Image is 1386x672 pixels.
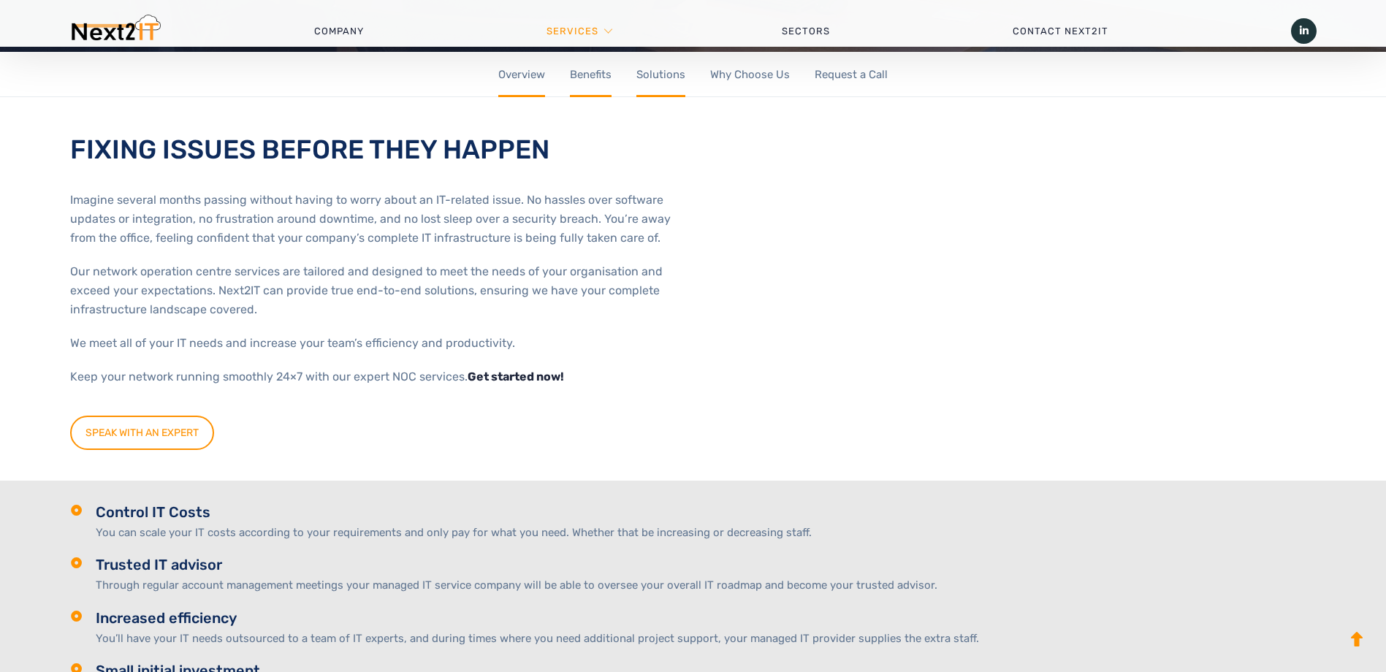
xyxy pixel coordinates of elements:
p: We meet all of your IT needs and increase your team’s efficiency and productivity. [70,334,671,353]
a: SPEAK WITH AN EXPERT [70,416,214,450]
h4: Trusted IT advisor [96,555,1317,575]
a: Request a Call [815,52,888,98]
h2: FIXING ISSUES BEFORE THEY HAPPEN [70,134,671,165]
a: Why Choose Us [710,52,790,98]
p: Imagine several months passing without having to worry about an IT-related issue. No hassles over... [70,191,671,248]
a: Contact Next2IT [921,9,1200,53]
p: Our network operation centre services are tailored and designed to meet the needs of your organis... [70,262,671,319]
h4: Increased efficiency [96,608,1317,628]
a: Get started now! [468,370,564,383]
p: You’ll have your IT needs outsourced to a team of IT experts, and during times where you need add... [96,630,1317,647]
a: Sectors [690,9,921,53]
a: Company [223,9,455,53]
a: Solutions [636,52,685,98]
p: Through regular account management meetings your managed IT service company will be able to overs... [96,577,1317,594]
a: Services [547,9,598,53]
a: Overview [498,52,545,98]
img: Next2IT [69,15,161,47]
h4: Control IT Costs [96,503,1317,522]
p: You can scale your IT costs according to your requirements and only pay for what you need. Whethe... [96,524,1317,541]
p: Keep your network running smoothly 24×7 with our expert NOC services. [70,367,671,386]
a: Benefits [570,52,612,98]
